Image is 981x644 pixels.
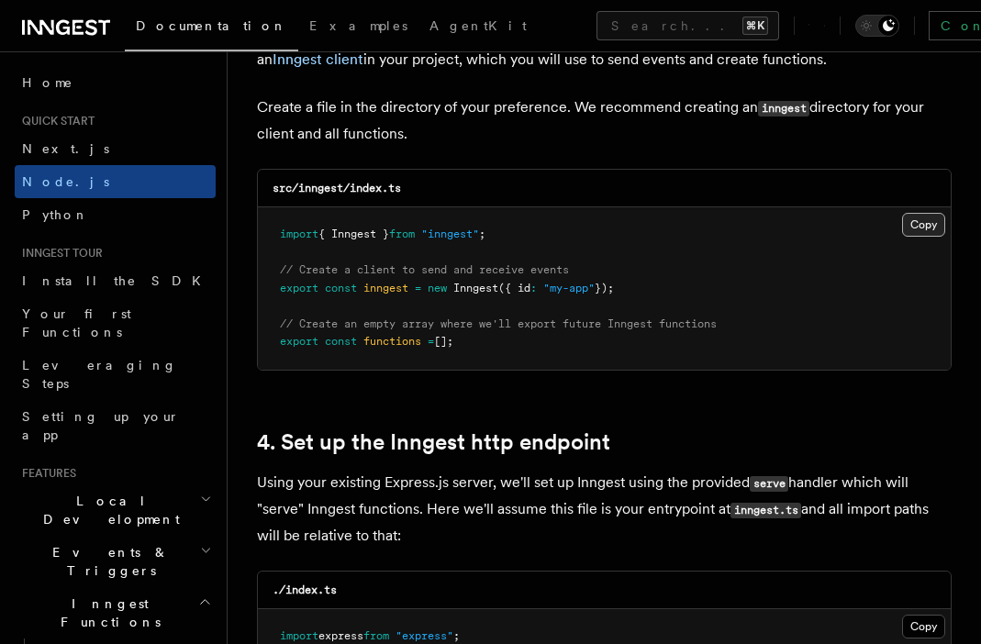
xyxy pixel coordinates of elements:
p: Create a file in the directory of your preference. We recommend creating an directory for your cl... [257,94,952,147]
span: const [325,282,357,294]
button: Events & Triggers [15,536,216,587]
span: inngest [363,282,408,294]
a: Setting up your app [15,400,216,451]
span: express [318,629,363,642]
span: new [428,282,447,294]
button: Local Development [15,484,216,536]
button: Copy [902,615,945,638]
span: AgentKit [429,18,527,33]
button: Copy [902,213,945,237]
span: import [280,629,318,642]
span: ; [479,228,485,240]
span: "express" [396,629,453,642]
a: Leveraging Steps [15,349,216,400]
span: = [428,335,434,348]
span: = [415,282,421,294]
span: // Create a client to send and receive events [280,263,569,276]
a: Next.js [15,132,216,165]
span: Node.js [22,174,109,189]
span: { Inngest } [318,228,389,240]
a: Your first Functions [15,297,216,349]
span: Your first Functions [22,306,131,339]
span: : [530,282,537,294]
span: Examples [309,18,407,33]
span: export [280,335,318,348]
span: "inngest" [421,228,479,240]
span: []; [434,335,453,348]
span: }); [595,282,614,294]
button: Toggle dark mode [855,15,899,37]
span: // Create an empty array where we'll export future Inngest functions [280,317,717,330]
a: Home [15,66,216,99]
span: ({ id [498,282,530,294]
span: Documentation [136,18,287,33]
span: Leveraging Steps [22,358,177,391]
a: Inngest client [273,50,363,68]
span: Local Development [15,492,200,528]
button: Inngest Functions [15,587,216,638]
span: const [325,335,357,348]
span: Setting up your app [22,409,180,442]
span: Events & Triggers [15,543,200,580]
span: ; [453,629,460,642]
a: Documentation [125,6,298,51]
span: export [280,282,318,294]
code: serve [750,476,788,492]
span: Features [15,466,76,481]
span: Next.js [22,141,109,156]
span: functions [363,335,421,348]
code: src/inngest/index.ts [273,182,401,194]
span: Python [22,207,89,222]
kbd: ⌘K [742,17,768,35]
span: from [389,228,415,240]
a: Install the SDK [15,264,216,297]
a: Python [15,198,216,231]
span: Inngest Functions [15,594,198,631]
a: Node.js [15,165,216,198]
span: Inngest [453,282,498,294]
span: from [363,629,389,642]
span: Home [22,73,73,92]
a: 4. Set up the Inngest http endpoint [257,429,610,455]
span: Install the SDK [22,273,212,288]
span: Quick start [15,114,95,128]
code: inngest [758,101,809,117]
button: Search...⌘K [596,11,779,40]
code: inngest.ts [730,503,801,518]
span: Inngest tour [15,246,103,261]
code: ./index.ts [273,583,337,596]
p: Using your existing Express.js server, we'll set up Inngest using the provided handler which will... [257,470,952,549]
a: AgentKit [418,6,538,50]
span: import [280,228,318,240]
a: Examples [298,6,418,50]
span: "my-app" [543,282,595,294]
